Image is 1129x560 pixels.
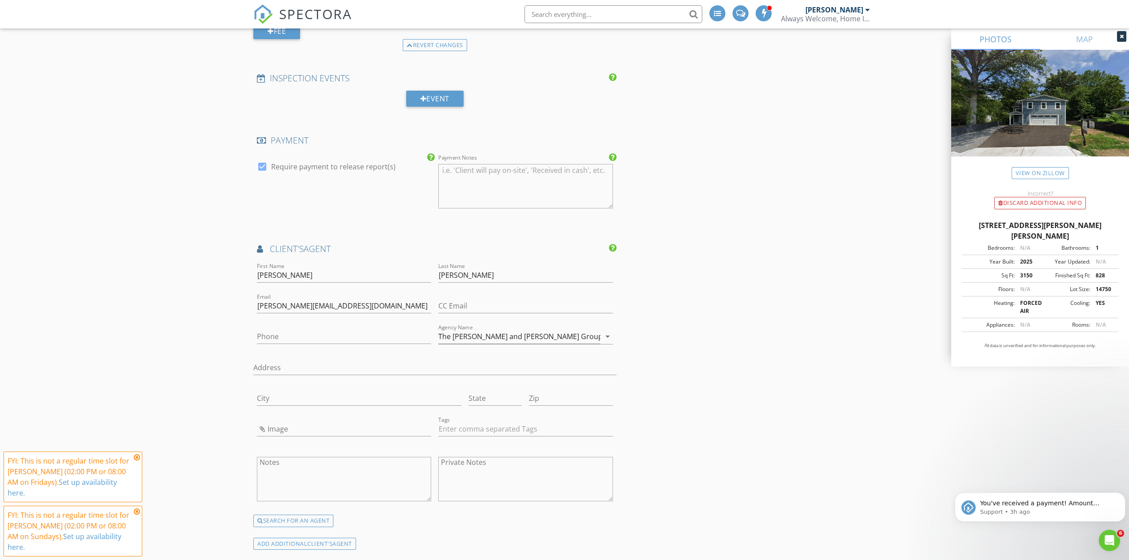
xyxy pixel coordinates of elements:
[270,243,304,255] span: client's
[8,477,117,498] a: Set up availability here.
[307,540,332,548] span: client's
[1015,272,1040,280] div: 3150
[951,28,1040,50] a: PHOTOS
[1040,244,1090,252] div: Bathrooms:
[951,474,1129,536] iframe: Intercom notifications message
[1096,321,1106,328] span: N/A
[253,4,273,24] img: The Best Home Inspection Software - Spectora
[279,4,352,23] span: SPECTORA
[524,5,702,23] input: Search everything...
[965,299,1015,315] div: Heating:
[602,331,613,342] i: arrow_drop_down
[951,50,1129,178] img: streetview
[403,39,467,52] div: Revert changes
[1090,244,1116,252] div: 1
[1090,299,1116,315] div: YES
[1040,28,1129,50] a: MAP
[1040,285,1090,293] div: Lot Size:
[1040,321,1090,329] div: Rooms:
[1090,285,1116,293] div: 14750
[965,285,1015,293] div: Floors:
[406,91,464,107] div: Event
[965,272,1015,280] div: Sq Ft:
[1117,530,1124,537] span: 6
[781,14,870,23] div: Always Welcome, Home Inspections, LLC
[1040,258,1090,266] div: Year Updated:
[805,5,863,14] div: [PERSON_NAME]
[8,456,131,498] div: FYI: This is not a regular time slot for [PERSON_NAME] (02:00 PM or 08:00 AM on Fridays).
[1099,530,1120,551] iframe: Intercom live chat
[257,72,613,84] h4: INSPECTION EVENTS
[257,457,431,501] textarea: Notes
[965,258,1015,266] div: Year Built:
[1090,272,1116,280] div: 828
[1040,272,1090,280] div: Finished Sq Ft:
[965,321,1015,329] div: Appliances:
[994,197,1086,209] div: Discard Additional info
[1040,299,1090,315] div: Cooling:
[965,244,1015,252] div: Bedrooms:
[1020,244,1030,252] span: N/A
[8,532,121,552] a: Set up availability here.
[253,12,352,31] a: SPECTORA
[962,220,1118,241] div: [STREET_ADDRESS][PERSON_NAME][PERSON_NAME]
[257,135,613,146] h4: PAYMENT
[257,243,613,255] h4: AGENT
[257,422,431,436] input: Image
[271,162,396,171] label: Require payment to release report(s)
[253,515,333,527] div: SEARCH FOR AN AGENT
[1020,285,1030,293] span: N/A
[1020,321,1030,328] span: N/A
[1015,258,1040,266] div: 2025
[1015,299,1040,315] div: FORCED AIR
[962,343,1118,349] p: All data is unverified and for informational purposes only.
[253,538,356,550] div: ADD ADDITIONAL AGENT
[951,190,1129,197] div: Incorrect?
[1012,167,1069,179] a: View on Zillow
[1096,258,1106,265] span: N/A
[8,510,131,552] div: FYI: This is not a regular time slot for [PERSON_NAME] (02:00 PM or 08:00 AM on Sundays).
